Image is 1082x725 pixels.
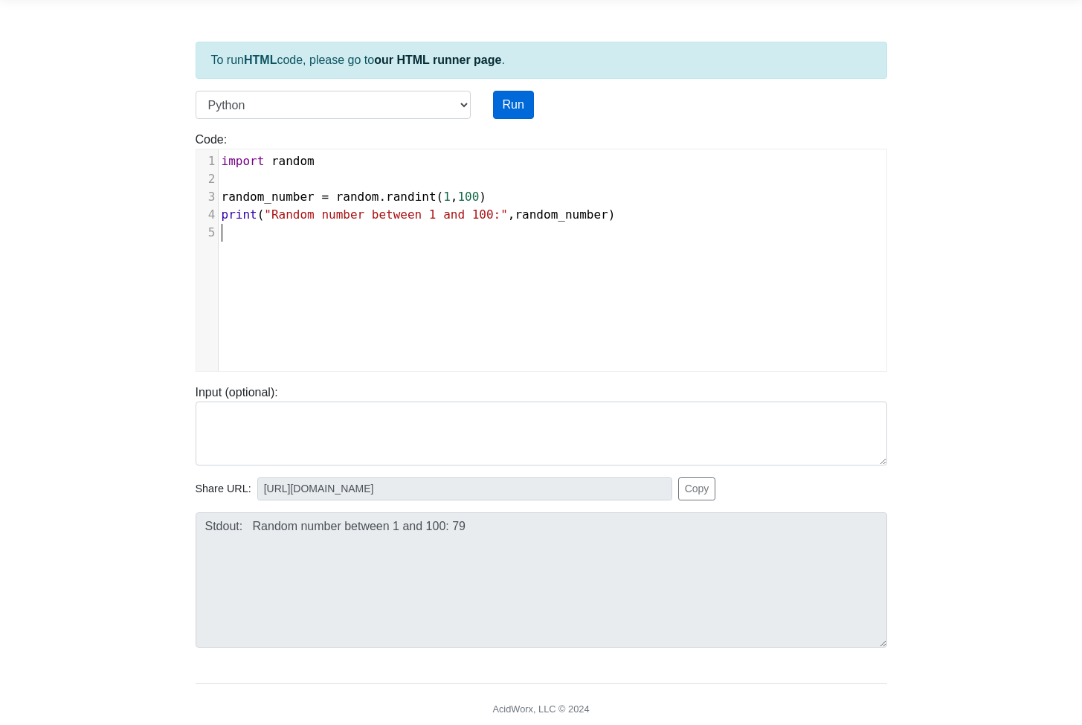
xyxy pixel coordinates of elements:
[184,131,898,372] div: Code:
[678,477,716,500] button: Copy
[222,207,257,222] span: print
[196,188,218,206] div: 3
[271,154,315,168] span: random
[457,190,479,204] span: 100
[196,481,251,497] span: Share URL:
[222,190,315,204] span: random_number
[386,190,436,204] span: randint
[493,91,534,119] button: Run
[374,54,501,66] a: our HTML runner page
[196,42,887,79] div: To run code, please go to .
[196,152,218,170] div: 1
[196,170,218,188] div: 2
[492,702,589,716] div: AcidWorx, LLC © 2024
[184,384,898,465] div: Input (optional):
[443,190,451,204] span: 1
[196,206,218,224] div: 4
[222,207,616,222] span: ( , )
[264,207,508,222] span: "Random number between 1 and 100:"
[336,190,379,204] span: random
[321,190,329,204] span: =
[515,207,608,222] span: random_number
[244,54,277,66] strong: HTML
[196,224,218,242] div: 5
[222,154,265,168] span: import
[257,477,672,500] input: No share available yet
[222,190,487,204] span: . ( , )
